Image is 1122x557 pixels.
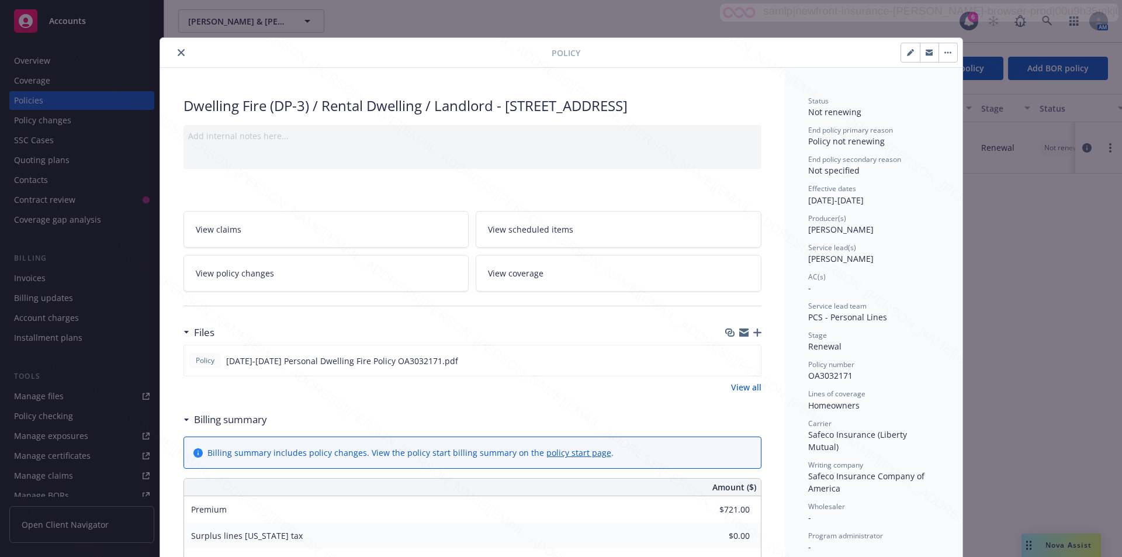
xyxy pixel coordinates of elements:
span: View scheduled items [488,223,573,236]
span: Program administrator [808,531,883,541]
span: View policy changes [196,267,274,279]
span: Not renewing [808,106,861,117]
span: Service lead team [808,301,867,311]
a: View coverage [476,255,761,292]
span: Status [808,96,829,106]
button: preview file [746,355,756,367]
span: AC(s) [808,272,826,282]
span: Policy [193,355,217,366]
button: close [174,46,188,60]
span: - [808,541,811,552]
div: Homeowners [808,399,939,411]
span: Effective dates [808,184,856,193]
span: Writing company [808,460,863,470]
span: End policy secondary reason [808,154,901,164]
span: [PERSON_NAME] [808,253,874,264]
span: Not specified [808,165,860,176]
span: - [808,512,811,523]
span: Carrier [808,418,832,428]
h3: Files [194,325,214,340]
span: Wholesaler [808,501,845,511]
div: Billing summary includes policy changes. View the policy start billing summary on the . [207,447,614,459]
span: Renewal [808,341,841,352]
a: View scheduled items [476,211,761,248]
input: 0.00 [681,501,757,518]
span: Stage [808,330,827,340]
span: Premium [191,504,227,515]
a: View all [731,381,761,393]
span: Lines of coverage [808,389,865,399]
span: OA3032171 [808,370,853,381]
div: Dwelling Fire (DP-3) / Rental Dwelling / Landlord - [STREET_ADDRESS] [183,96,761,116]
span: Policy not renewing [808,136,885,147]
span: Policy number [808,359,854,369]
div: Billing summary [183,412,267,427]
span: [DATE]-[DATE] Personal Dwelling Fire Policy OA3032171.pdf [226,355,458,367]
div: Files [183,325,214,340]
button: download file [727,355,736,367]
a: policy start page [546,447,611,458]
input: 0.00 [681,527,757,545]
span: View coverage [488,267,543,279]
span: Service lead(s) [808,243,856,252]
div: Add internal notes here... [188,130,757,142]
span: Safeco Insurance (Liberty Mutual) [808,429,909,452]
span: - [808,282,811,293]
span: Policy [552,47,580,59]
span: Producer(s) [808,213,846,223]
span: View claims [196,223,241,236]
h3: Billing summary [194,412,267,427]
span: End policy primary reason [808,125,893,135]
span: Amount ($) [712,481,756,493]
div: [DATE] - [DATE] [808,184,939,206]
span: [PERSON_NAME] [808,224,874,235]
span: Safeco Insurance Company of America [808,470,927,494]
a: View claims [183,211,469,248]
span: PCS - Personal Lines [808,312,887,323]
a: View policy changes [183,255,469,292]
span: Surplus lines [US_STATE] tax [191,530,303,541]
